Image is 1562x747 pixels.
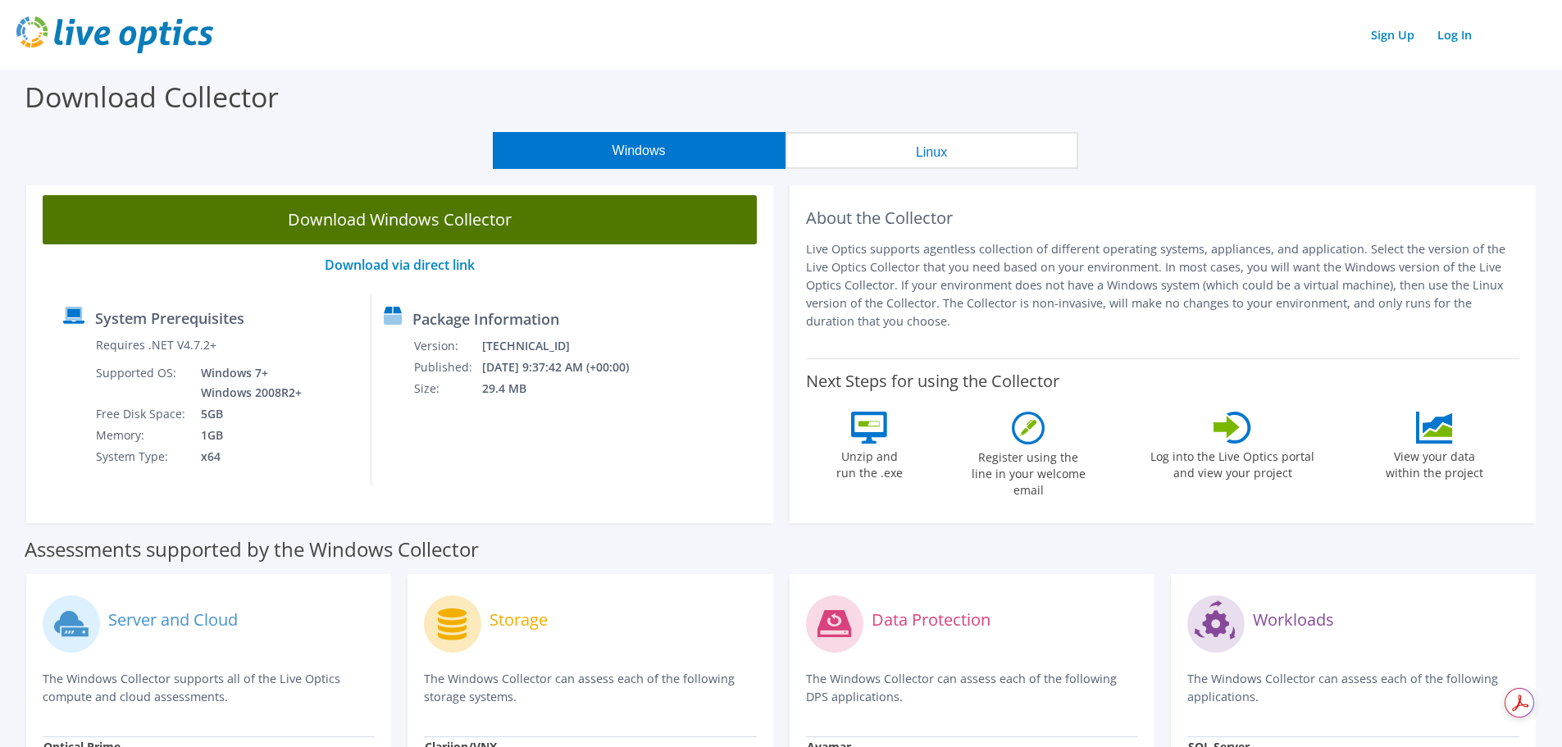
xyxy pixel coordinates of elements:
[1363,23,1423,47] a: Sign Up
[1253,612,1334,628] label: Workloads
[95,310,244,326] label: System Prerequisites
[786,132,1078,169] button: Linux
[413,357,481,378] td: Published:
[25,78,279,116] label: Download Collector
[95,403,189,425] td: Free Disk Space:
[493,132,786,169] button: Windows
[1375,444,1493,481] label: View your data within the project
[16,16,213,53] img: live_optics_svg.svg
[1150,444,1315,481] label: Log into the Live Optics portal and view your project
[806,240,1520,330] p: Live Optics supports agentless collection of different operating systems, appliances, and applica...
[189,425,305,446] td: 1GB
[43,195,757,244] a: Download Windows Collector
[806,208,1520,228] h2: About the Collector
[95,425,189,446] td: Memory:
[413,378,481,399] td: Size:
[967,444,1090,499] label: Register using the line in your welcome email
[25,541,479,558] label: Assessments supported by the Windows Collector
[96,337,216,353] label: Requires .NET V4.7.2+
[189,403,305,425] td: 5GB
[43,670,375,706] p: The Windows Collector supports all of the Live Optics compute and cloud assessments.
[831,444,907,481] label: Unzip and run the .exe
[189,362,305,403] td: Windows 7+ Windows 2008R2+
[806,670,1138,706] p: The Windows Collector can assess each of the following DPS applications.
[424,670,756,706] p: The Windows Collector can assess each of the following storage systems.
[95,446,189,467] td: System Type:
[95,362,189,403] td: Supported OS:
[490,612,548,628] label: Storage
[1187,670,1519,706] p: The Windows Collector can assess each of the following applications.
[806,371,1059,391] label: Next Steps for using the Collector
[108,612,238,628] label: Server and Cloud
[412,311,559,327] label: Package Information
[1429,23,1480,47] a: Log In
[481,378,651,399] td: 29.4 MB
[481,357,651,378] td: [DATE] 9:37:42 AM (+00:00)
[189,446,305,467] td: x64
[872,612,990,628] label: Data Protection
[481,335,651,357] td: [TECHNICAL_ID]
[325,256,475,274] a: Download via direct link
[413,335,481,357] td: Version:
